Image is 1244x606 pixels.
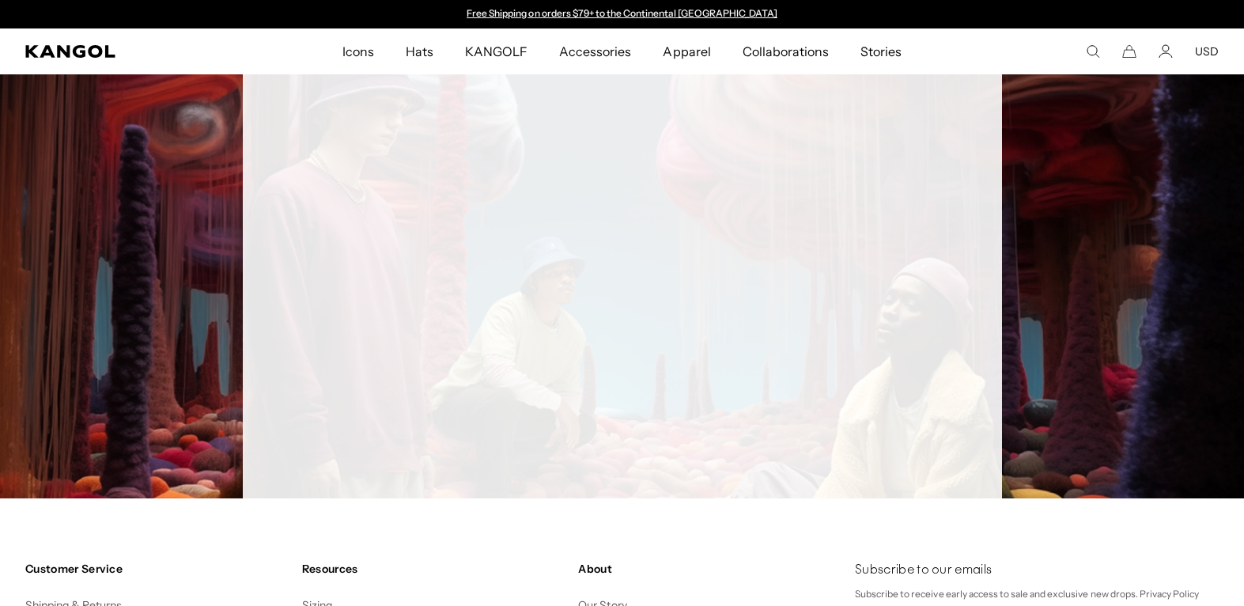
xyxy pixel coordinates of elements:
[467,7,777,19] a: Free Shipping on orders $79+ to the Continental [GEOGRAPHIC_DATA]
[578,562,842,576] h4: About
[855,562,1219,579] h4: Subscribe to our emails
[860,28,902,74] span: Stories
[855,585,1219,603] p: Subscribe to receive early access to sale and exclusive new drops. Privacy Policy
[25,562,289,576] h4: Customer Service
[302,562,566,576] h4: Resources
[390,28,449,74] a: Hats
[1086,44,1100,59] summary: Search here
[406,28,433,74] span: Hats
[543,28,647,74] a: Accessories
[727,28,845,74] a: Collaborations
[459,8,785,21] div: Announcement
[342,28,374,74] span: Icons
[327,28,390,74] a: Icons
[459,8,785,21] div: 1 of 2
[465,28,527,74] span: KANGOLF
[449,28,543,74] a: KANGOLF
[663,28,710,74] span: Apparel
[559,28,631,74] span: Accessories
[459,8,785,21] slideshow-component: Announcement bar
[243,74,1002,498] iframe: Return &amp; Exchange
[647,28,726,74] a: Apparel
[845,28,917,74] a: Stories
[743,28,829,74] span: Collaborations
[25,45,226,58] a: Kangol
[1195,44,1219,59] button: USD
[1122,44,1136,59] button: Cart
[1159,44,1173,59] a: Account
